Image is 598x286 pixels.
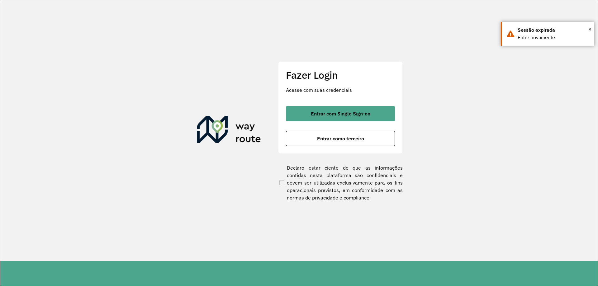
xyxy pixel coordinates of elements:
span: Entrar com Single Sign-on [311,111,370,116]
div: Entre novamente [518,34,590,41]
img: Roteirizador AmbevTech [197,116,261,146]
h2: Fazer Login [286,69,395,81]
p: Acesse com suas credenciais [286,86,395,94]
span: Entrar como terceiro [317,136,364,141]
label: Declaro estar ciente de que as informações contidas nesta plataforma são confidenciais e devem se... [278,164,403,201]
button: button [286,106,395,121]
div: Sessão expirada [518,26,590,34]
span: × [588,25,591,34]
button: Close [588,25,591,34]
button: button [286,131,395,146]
